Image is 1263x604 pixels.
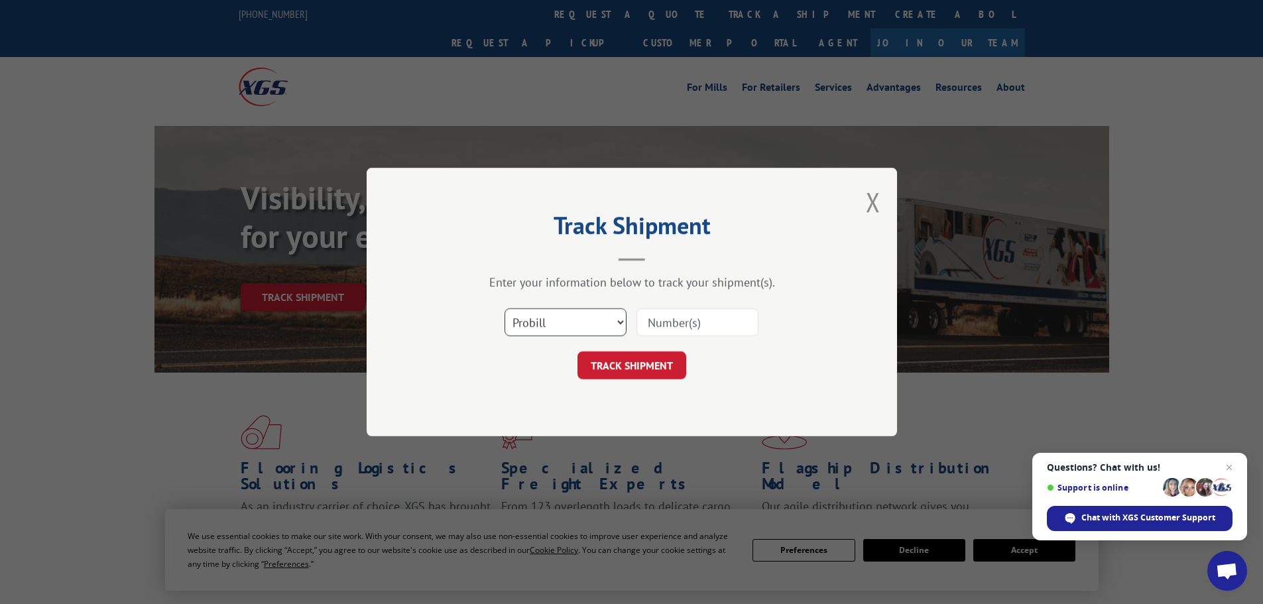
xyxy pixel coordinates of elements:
[1207,551,1247,591] div: Open chat
[1221,459,1237,475] span: Close chat
[433,274,831,290] div: Enter your information below to track your shipment(s).
[577,351,686,379] button: TRACK SHIPMENT
[433,216,831,241] h2: Track Shipment
[1047,483,1158,493] span: Support is online
[1047,462,1233,473] span: Questions? Chat with us!
[1081,512,1215,524] span: Chat with XGS Customer Support
[866,184,880,219] button: Close modal
[636,308,758,336] input: Number(s)
[1047,506,1233,531] div: Chat with XGS Customer Support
